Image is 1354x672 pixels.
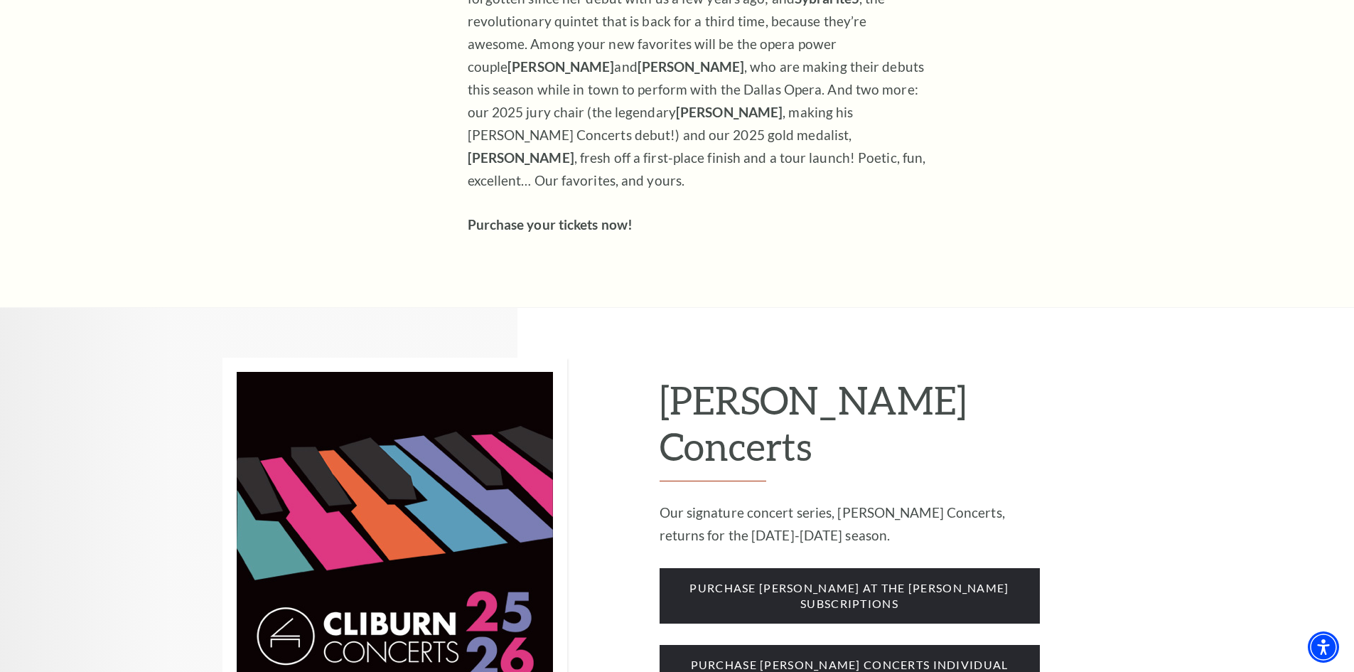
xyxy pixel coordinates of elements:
[468,216,633,233] strong: Purchase your tickets now!
[468,149,574,166] strong: [PERSON_NAME]
[660,377,1040,481] h2: [PERSON_NAME] Concerts
[507,58,614,75] strong: [PERSON_NAME]
[660,594,1040,611] a: purchase [PERSON_NAME] at the [PERSON_NAME] subscriptions
[1308,631,1339,663] div: Accessibility Menu
[660,568,1040,624] span: purchase [PERSON_NAME] at the [PERSON_NAME] subscriptions
[660,501,1040,547] p: Our signature concert series, [PERSON_NAME] Concerts, returns for the [DATE]-[DATE] season.
[638,58,744,75] strong: [PERSON_NAME]
[676,104,783,120] strong: [PERSON_NAME]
